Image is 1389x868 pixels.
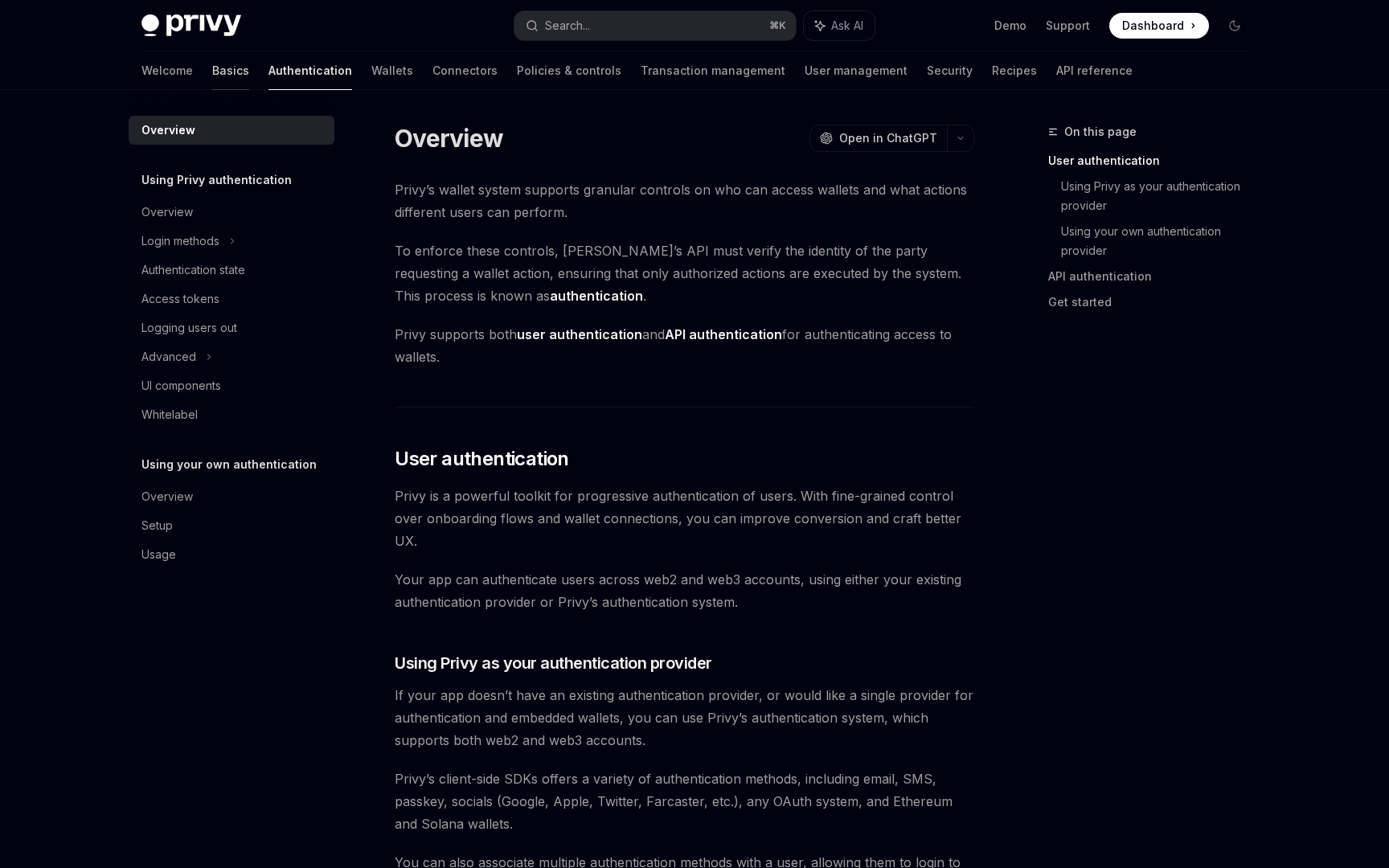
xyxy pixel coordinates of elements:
[1222,13,1248,39] button: Toggle dark mode
[212,51,249,90] a: Basics
[395,568,974,613] span: Your app can authenticate users across web2 and web3 accounts, using either your existing authent...
[141,14,241,37] img: dark logo
[141,376,221,395] div: UI components
[641,51,785,90] a: Transaction management
[395,323,974,368] span: Privy supports both and for authenticating access to wallets.
[129,511,334,540] a: Setup
[665,326,782,342] strong: API authentication
[805,51,908,90] a: User management
[141,289,219,309] div: Access tokens
[1109,13,1209,39] a: Dashboard
[1061,219,1260,264] a: Using your own authentication provider
[129,256,334,285] a: Authentication state
[804,11,875,40] button: Ask AI
[769,19,786,32] span: ⌘ K
[129,400,334,429] a: Whitelabel
[268,51,352,90] a: Authentication
[432,51,498,90] a: Connectors
[141,260,245,280] div: Authentication state
[1056,51,1133,90] a: API reference
[395,124,503,153] h1: Overview
[141,455,317,474] h5: Using your own authentication
[395,652,712,674] span: Using Privy as your authentication provider
[395,240,974,307] span: To enforce these controls, [PERSON_NAME]’s API must verify the identity of the party requesting a...
[141,405,198,424] div: Whitelabel
[839,130,937,146] span: Open in ChatGPT
[129,482,334,511] a: Overview
[1046,18,1090,34] a: Support
[517,51,621,90] a: Policies & controls
[129,371,334,400] a: UI components
[395,446,569,472] span: User authentication
[141,318,237,338] div: Logging users out
[395,684,974,751] span: If your app doesn’t have an existing authentication provider, or would like a single provider for...
[514,11,796,40] button: Search...⌘K
[831,18,863,34] span: Ask AI
[141,516,173,535] div: Setup
[141,170,292,190] h5: Using Privy authentication
[550,288,643,304] strong: authentication
[809,125,947,152] button: Open in ChatGPT
[395,485,974,552] span: Privy is a powerful toolkit for progressive authentication of users. With fine-grained control ov...
[129,540,334,569] a: Usage
[371,51,413,90] a: Wallets
[141,203,193,222] div: Overview
[1048,289,1260,315] a: Get started
[141,545,176,564] div: Usage
[994,18,1026,34] a: Demo
[129,198,334,227] a: Overview
[129,116,334,145] a: Overview
[1122,18,1184,34] span: Dashboard
[141,51,193,90] a: Welcome
[129,313,334,342] a: Logging users out
[992,51,1037,90] a: Recipes
[141,487,193,506] div: Overview
[141,121,195,140] div: Overview
[1064,122,1137,141] span: On this page
[1048,264,1260,289] a: API authentication
[545,16,590,35] div: Search...
[129,285,334,313] a: Access tokens
[1048,148,1260,174] a: User authentication
[927,51,973,90] a: Security
[395,178,974,223] span: Privy’s wallet system supports granular controls on who can access wallets and what actions diffe...
[517,326,642,342] strong: user authentication
[395,768,974,835] span: Privy’s client-side SDKs offers a variety of authentication methods, including email, SMS, passke...
[1061,174,1260,219] a: Using Privy as your authentication provider
[141,347,196,366] div: Advanced
[141,231,219,251] div: Login methods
